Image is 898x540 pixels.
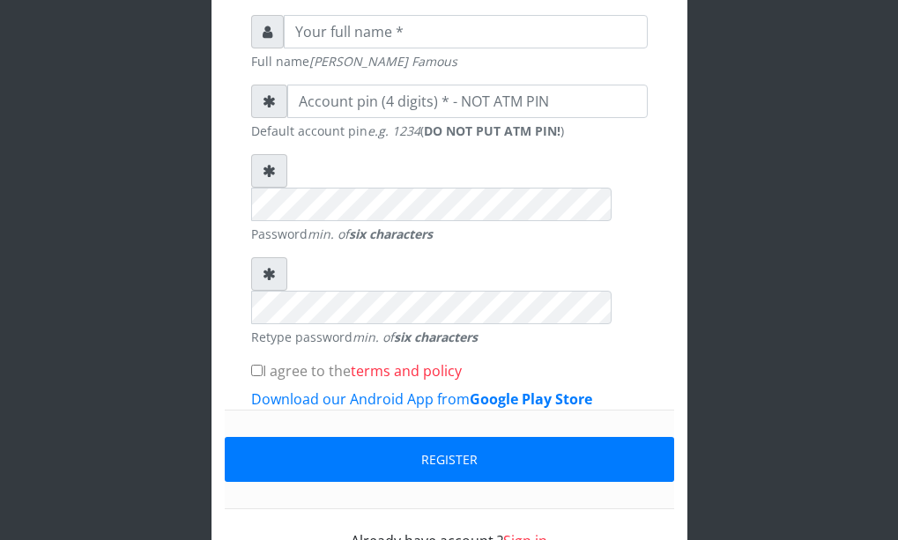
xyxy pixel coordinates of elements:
[309,53,457,70] em: [PERSON_NAME] Famous
[251,389,592,409] a: Download our Android App fromGoogle Play Store
[351,361,462,381] a: terms and policy
[251,122,648,140] small: Default account pin ( )
[251,360,462,381] label: I agree to the
[251,225,648,243] small: Password
[424,122,560,139] b: DO NOT PUT ATM PIN!
[394,329,478,345] strong: six characters
[308,226,433,242] em: min. of
[251,328,648,346] small: Retype password
[251,52,648,70] small: Full name
[367,122,420,139] em: e.g. 1234
[287,85,648,118] input: Account pin (4 digits) * - NOT ATM PIN
[353,329,478,345] em: min. of
[470,389,592,409] b: Google Play Store
[251,365,263,376] input: I agree to theterms and policy
[349,226,433,242] strong: six characters
[284,15,648,48] input: Your full name *
[225,437,674,482] button: Register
